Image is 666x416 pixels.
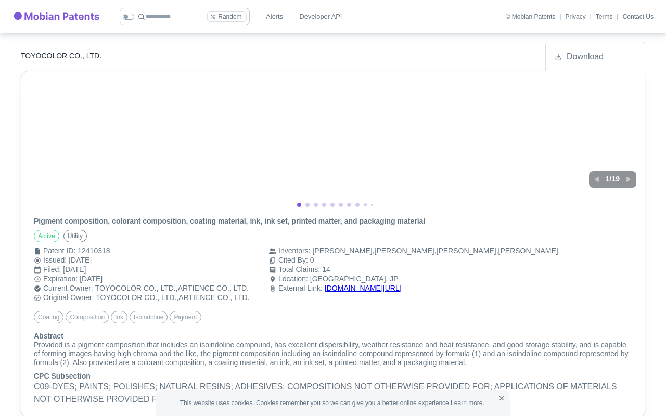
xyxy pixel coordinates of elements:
div: Total Claims : [278,265,320,275]
h6: 1 / 19 [606,175,620,184]
div: [DATE] [63,265,252,274]
a: Terms [596,14,613,20]
span: ink [111,313,127,322]
div: Inventors : [278,246,310,256]
div: 12410318 [78,246,252,255]
span: coating [34,313,63,322]
div: [DATE] [69,256,252,265]
a: [PERSON_NAME] [498,246,558,255]
a: Alerts [258,7,291,26]
a: [DOMAIN_NAME][URL] [325,284,402,292]
div: [DATE] [80,275,252,283]
div: Cited By : [278,256,308,265]
p: C09 - DYES; PAINTS; POLISHES; NATURAL RESINS; ADHESIVES; COMPOSITIONS NOT OTHERWISE PROVIDED FOR;... [34,381,632,406]
a: TOYOCOLOR CO., LTD. [21,43,101,69]
span: This website uses cookies. Cookies remember you so we can give you a better online experience. [180,398,486,408]
div: © Mobian Patents [506,14,556,20]
div: pigment [170,311,201,323]
span: isoindoline [130,313,167,322]
div: , , , [312,246,558,255]
a: Contact Us [623,14,654,20]
a: ARTIENCE CO., LTD. [178,293,249,302]
div: 0 [310,256,558,265]
a: ARTIENCE CO., LTD. [178,284,249,292]
span: Download [567,50,604,63]
div: Filed : [43,265,61,275]
div: | [559,12,561,21]
a: Privacy [565,14,585,20]
div: Expiration : [43,275,78,284]
span: pigment [170,313,200,322]
h6: CPC Subsection [34,372,632,381]
a: Learn more. [451,399,484,407]
a: [PERSON_NAME] [312,246,372,255]
div: Current Owner : [43,284,93,293]
div: coating [34,311,63,323]
a: TOYOCOLOR CO., LTD. [95,284,176,292]
a: [PERSON_NAME] [375,246,434,255]
div: composition [66,311,109,323]
div: Patent ID : [43,246,75,256]
a: [PERSON_NAME] [437,246,496,255]
div: isoindoline [130,311,168,323]
button: Random [207,11,246,22]
a: TOYOCOLOR CO., LTD. [96,293,176,302]
h6: Pigment composition, colorant composition, coating material, ink, ink set, printed matter, and pa... [34,217,632,226]
div: Original Owner : [43,293,94,303]
div: ink [111,311,127,323]
div: External Link : [278,284,323,293]
h6: Abstract [34,332,632,341]
div: , [95,284,252,293]
div: | [590,12,592,21]
div: 14 [322,265,558,274]
div: Issued : [43,256,67,265]
div: , [96,293,252,302]
div: Location : [278,275,308,284]
a: Developer API [296,7,347,26]
div: [GEOGRAPHIC_DATA], JP [310,275,558,283]
a: Download [554,50,645,63]
div: | [617,12,619,21]
p: Provided is a pigment composition that includes an isoindoline compound, has excellent dispersibi... [34,341,632,367]
span: composition [66,313,108,322]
